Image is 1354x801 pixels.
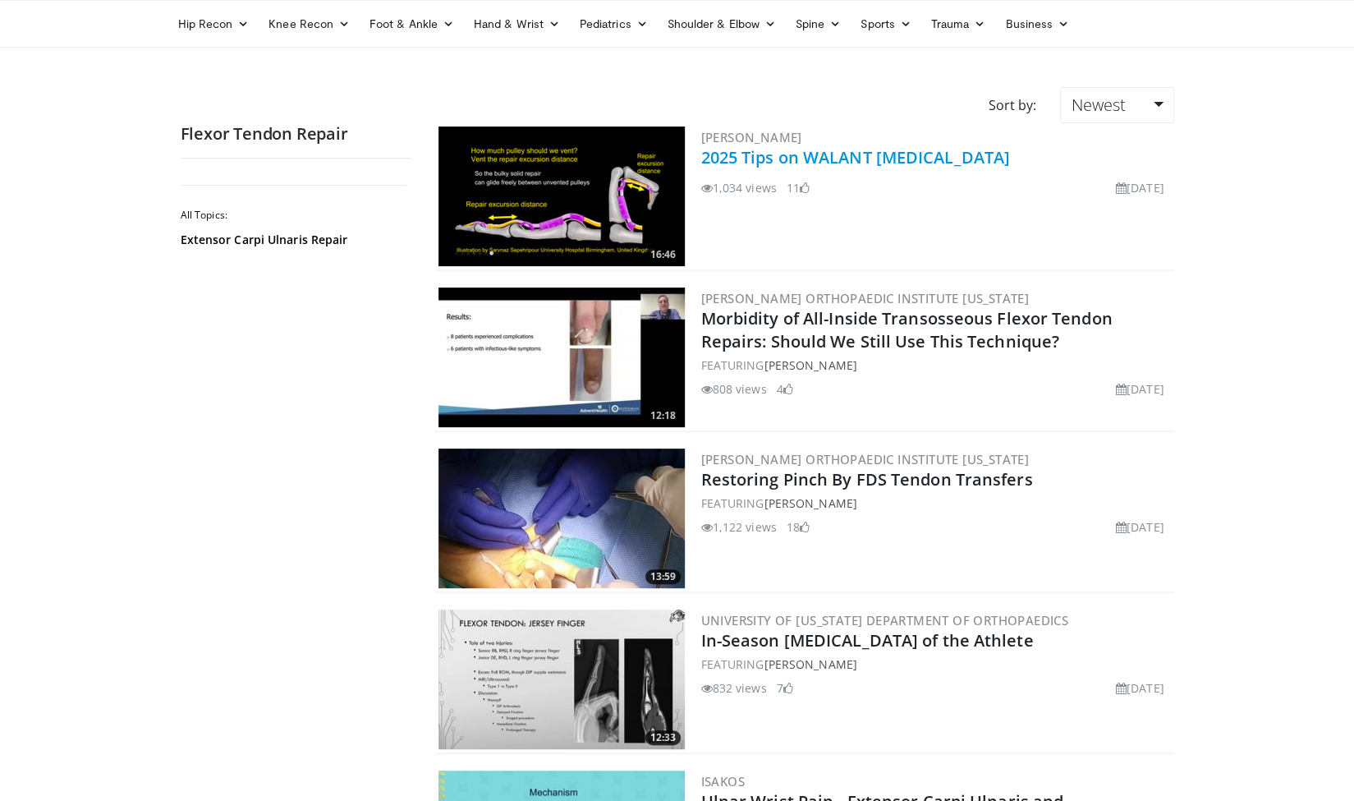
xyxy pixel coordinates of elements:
[645,408,681,423] span: 12:18
[701,468,1033,490] a: Restoring Pinch By FDS Tendon Transfers
[764,656,856,672] a: [PERSON_NAME]
[168,7,259,40] a: Hip Recon
[181,123,411,145] h2: Flexor Tendon Repair
[975,87,1048,123] div: Sort by:
[438,127,685,266] a: 16:46
[764,357,856,373] a: [PERSON_NAME]
[259,7,360,40] a: Knee Recon
[181,232,402,248] a: Extensor Carpi Ulnaris Repair
[438,610,685,749] img: 88fea180-62fb-474f-b4d3-24e7052d6bea.300x170_q85_crop-smart_upscale.jpg
[360,7,464,40] a: Foot & Ankle
[645,247,681,262] span: 16:46
[701,656,1171,673] div: FEATURING
[645,569,681,584] span: 13:59
[438,288,685,427] img: ecad21b5-5ea9-4621-a1a8-37ef9871ccb7.300x170_q85_crop-smart_upscale.jpg
[764,495,856,511] a: [PERSON_NAME]
[438,127,685,266] img: 431652a9-405c-473d-8e14-3a3274175336.png.300x170_q85_crop-smart_upscale.png
[1060,87,1173,123] a: Newest
[1116,179,1164,196] li: [DATE]
[1071,94,1125,116] span: Newest
[701,679,767,697] li: 832 views
[921,7,996,40] a: Trauma
[701,179,777,196] li: 1,034 views
[570,7,658,40] a: Pediatrics
[701,290,1029,306] a: [PERSON_NAME] Orthopaedic Institute [US_STATE]
[438,288,685,427] a: 12:18
[1116,380,1164,398] li: [DATE]
[701,612,1068,628] a: University of [US_STATE] Department of Orthopaedics
[1116,679,1164,697] li: [DATE]
[438,449,685,588] a: 13:59
[1116,518,1164,536] li: [DATE]
[701,495,1171,512] div: FEATURING
[995,7,1079,40] a: Business
[701,146,1010,168] a: 2025 Tips on WALANT [MEDICAL_DATA]
[786,7,851,40] a: Spine
[438,449,685,588] img: 246eb0b7-3382-444a-8a53-828e8f8666ec.300x170_q85_crop-smart_upscale.jpg
[777,679,793,697] li: 7
[658,7,786,40] a: Shoulder & Elbow
[701,773,745,789] a: ISAKOS
[851,7,921,40] a: Sports
[701,357,1171,374] div: FEATURING
[787,518,810,536] li: 18
[701,518,777,536] li: 1,122 views
[181,209,406,222] h2: All Topics:
[777,380,793,398] li: 4
[787,179,810,196] li: 11
[701,129,802,145] a: [PERSON_NAME]
[645,730,681,745] span: 12:33
[464,7,570,40] a: Hand & Wrist
[438,610,685,749] a: 12:33
[701,629,1034,651] a: In-Season [MEDICAL_DATA] of the Athlete
[701,307,1113,352] a: Morbidity of All-Inside Transosseous Flexor Tendon Repairs: Should We Still Use This Technique?
[701,451,1029,467] a: [PERSON_NAME] Orthopaedic Institute [US_STATE]
[701,380,767,398] li: 808 views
